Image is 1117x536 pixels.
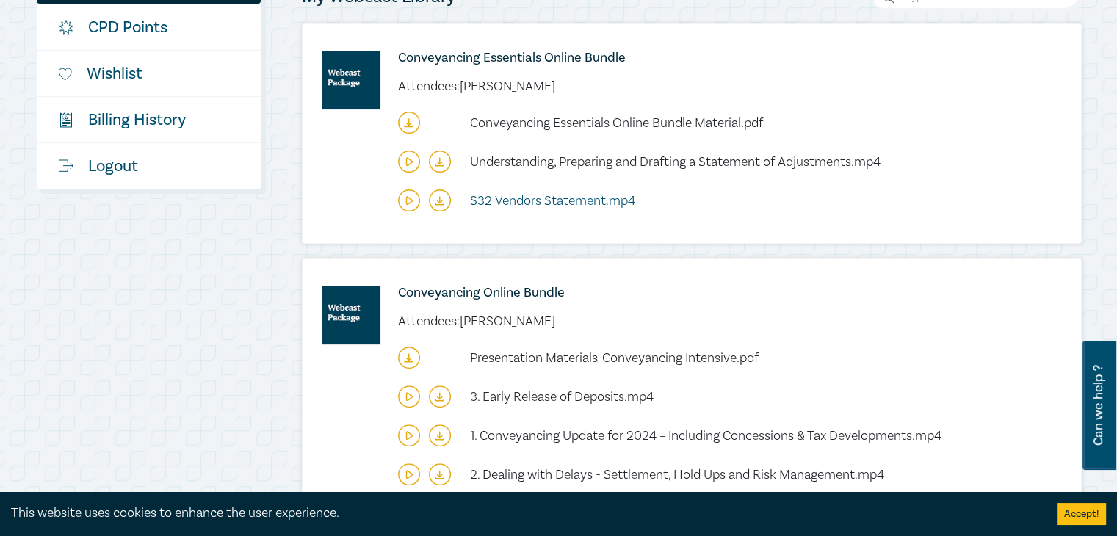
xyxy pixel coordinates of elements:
[470,427,941,444] span: 1. Conveyancing Update for 2024 – Including Concessions & Tax Developments.mp4
[470,466,884,483] span: 2. Dealing with Delays - Settlement, Hold Ups and Risk Management.mp4
[37,4,261,50] a: CPD Points
[398,51,993,65] a: Conveyancing Essentials Online Bundle
[470,195,635,207] a: S32 Vendors Statement.mp4
[470,115,763,131] span: Conveyancing Essentials Online Bundle Material.pdf
[398,286,993,300] a: Conveyancing Online Bundle
[470,350,759,366] span: Presentation Materials_Conveyancing Intensive.pdf
[470,156,881,168] a: Understanding, Preparing and Drafting a Statement of Adjustments.mp4
[322,51,380,109] img: online-intensive-(to-download)
[470,388,654,405] span: 3. Early Release of Deposits.mp4
[11,504,1035,523] div: This website uses cookies to enhance the user experience.
[470,391,654,403] a: 3. Early Release of Deposits.mp4
[37,51,261,96] a: Wishlist
[37,97,261,142] a: $Billing History
[398,315,555,327] li: Attendees: [PERSON_NAME]
[1091,350,1105,461] span: Can we help ?
[470,192,635,209] span: S32 Vendors Statement.mp4
[62,115,65,122] tspan: $
[470,468,884,481] a: 2. Dealing with Delays - Settlement, Hold Ups and Risk Management.mp4
[398,80,555,93] li: Attendees: [PERSON_NAME]
[37,143,261,189] a: Logout
[470,117,763,129] a: Conveyancing Essentials Online Bundle Material.pdf
[470,430,941,442] a: 1. Conveyancing Update for 2024 – Including Concessions & Tax Developments.mp4
[322,286,380,344] img: online-intensive-(to-download)
[470,153,881,170] span: Understanding, Preparing and Drafting a Statement of Adjustments.mp4
[470,352,759,364] a: Presentation Materials_Conveyancing Intensive.pdf
[1057,503,1106,525] button: Accept cookies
